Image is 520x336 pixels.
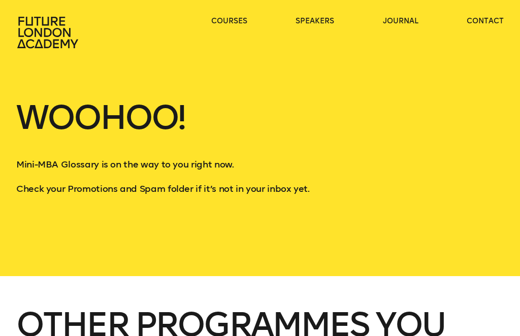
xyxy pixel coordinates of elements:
[16,158,504,171] p: Mini-MBA Glossary is on the way to you right now.
[296,16,334,26] a: speakers
[16,183,504,195] p: Check your Promotions and Spam folder if it’s not in your inbox yet.
[383,16,418,26] a: journal
[467,16,504,26] a: contact
[211,16,247,26] a: courses
[16,102,504,158] h1: Woohoo!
